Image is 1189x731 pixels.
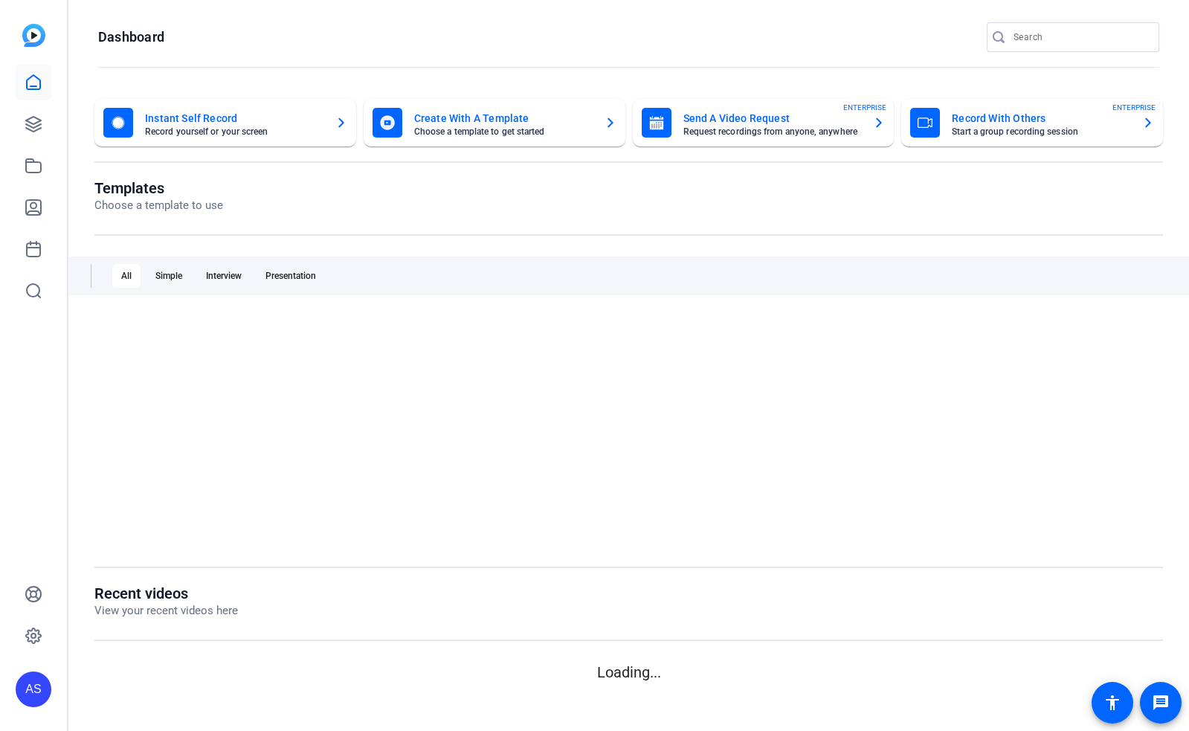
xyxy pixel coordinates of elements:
[952,127,1130,136] mat-card-subtitle: Start a group recording session
[197,264,251,288] div: Interview
[952,109,1130,127] mat-card-title: Record With Others
[364,99,625,146] button: Create With A TemplateChoose a template to get started
[683,127,862,136] mat-card-subtitle: Request recordings from anyone, anywhere
[633,99,895,146] button: Send A Video RequestRequest recordings from anyone, anywhereENTERPRISE
[683,109,862,127] mat-card-title: Send A Video Request
[98,28,164,46] h1: Dashboard
[843,102,886,113] span: ENTERPRISE
[1112,102,1156,113] span: ENTERPRISE
[901,99,1163,146] button: Record With OthersStart a group recording sessionENTERPRISE
[94,197,223,214] p: Choose a template to use
[145,127,323,136] mat-card-subtitle: Record yourself or your screen
[1103,694,1121,712] mat-icon: accessibility
[414,127,593,136] mat-card-subtitle: Choose a template to get started
[94,602,238,619] p: View your recent videos here
[257,264,325,288] div: Presentation
[414,109,593,127] mat-card-title: Create With A Template
[22,24,45,47] img: blue-gradient.svg
[16,672,51,707] div: AS
[145,109,323,127] mat-card-title: Instant Self Record
[1152,694,1170,712] mat-icon: message
[94,585,238,602] h1: Recent videos
[94,661,1163,683] p: Loading...
[112,264,141,288] div: All
[1014,28,1147,46] input: Search
[94,179,223,197] h1: Templates
[94,99,356,146] button: Instant Self RecordRecord yourself or your screen
[146,264,191,288] div: Simple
